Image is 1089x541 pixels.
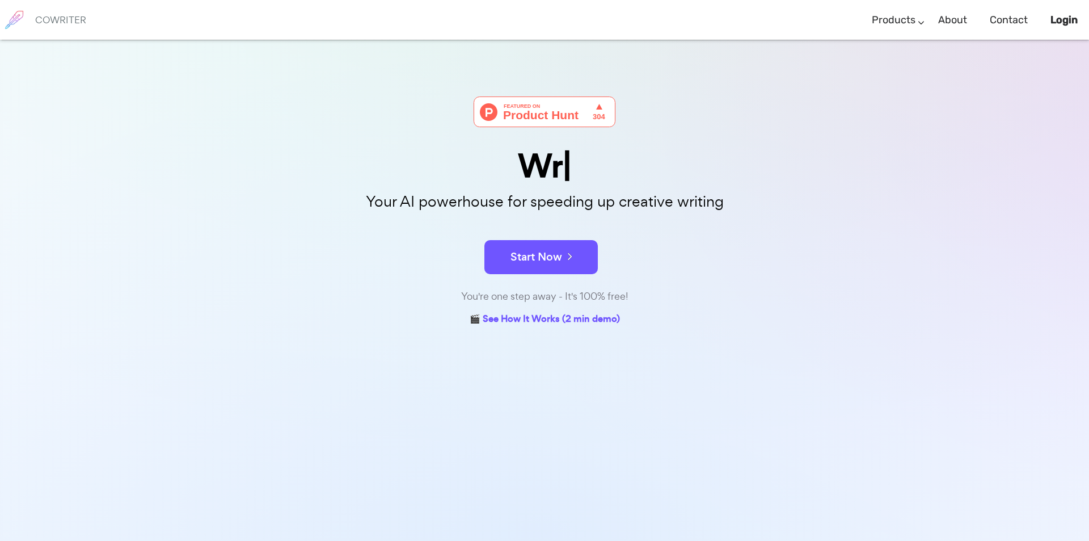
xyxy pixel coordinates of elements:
img: Cowriter - Your AI buddy for speeding up creative writing | Product Hunt [474,97,615,127]
a: Contact [990,3,1028,37]
a: About [938,3,967,37]
a: Products [872,3,915,37]
p: Your AI powerhouse for speeding up creative writing [261,190,828,214]
button: Start Now [484,240,598,274]
a: 🎬 See How It Works (2 min demo) [470,311,620,329]
div: Wr [261,150,828,182]
div: You're one step away - It's 100% free! [261,288,828,305]
b: Login [1050,14,1078,26]
h6: COWRITER [35,15,86,25]
a: Login [1050,3,1078,37]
